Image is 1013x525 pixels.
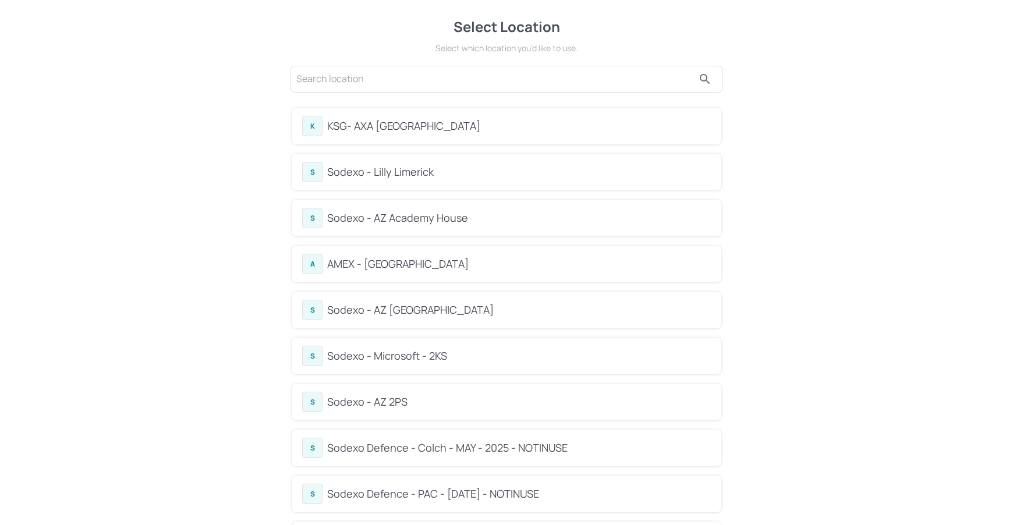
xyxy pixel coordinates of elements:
[302,300,323,320] div: S
[302,254,323,274] div: A
[288,16,725,37] div: Select Location
[302,162,323,182] div: S
[693,68,717,91] button: search
[302,438,323,458] div: S
[327,256,711,272] div: AMEX - [GEOGRAPHIC_DATA]
[288,42,725,54] div: Select which location you’d like to use.
[302,392,323,412] div: S
[327,164,711,180] div: Sodexo - Lilly Limerick
[327,302,711,318] div: Sodexo - AZ [GEOGRAPHIC_DATA]
[302,116,323,136] div: K
[327,210,711,226] div: Sodexo - AZ Academy House
[302,208,323,228] div: S
[302,346,323,366] div: S
[327,118,711,134] div: KSG- AXA [GEOGRAPHIC_DATA]
[327,394,711,410] div: Sodexo - AZ 2PS
[302,484,323,504] div: S
[327,440,711,456] div: Sodexo Defence - Colch - MAY - 2025 - NOTINUSE
[296,70,693,88] input: Search location
[327,348,711,364] div: Sodexo - Microsoft - 2KS
[327,486,711,502] div: Sodexo Defence - PAC - [DATE] - NOTINUSE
